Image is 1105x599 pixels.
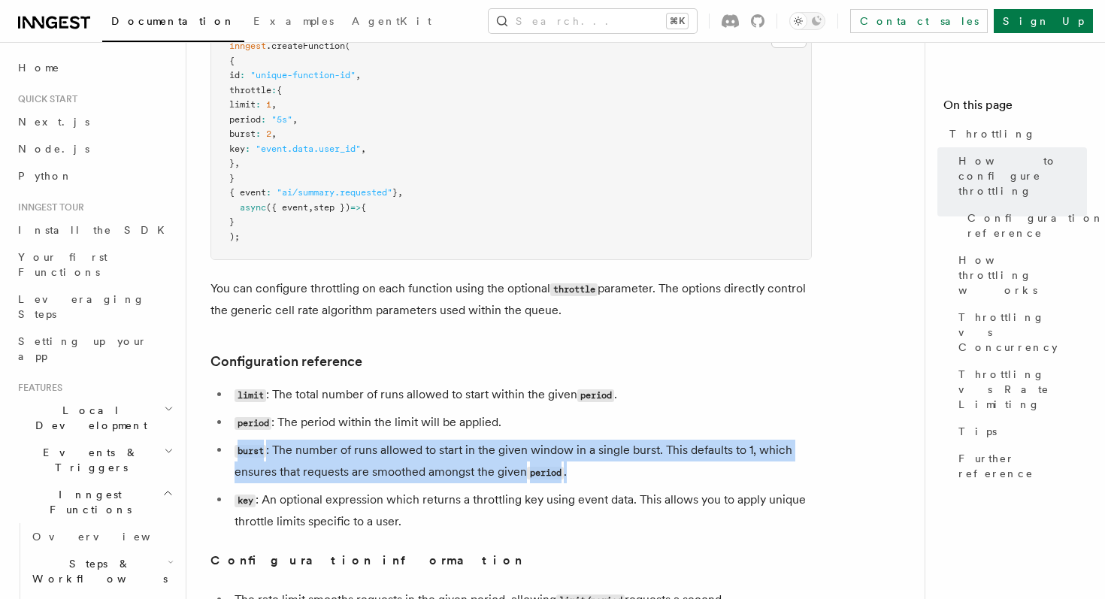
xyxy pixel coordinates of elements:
[235,445,266,458] code: burst
[210,553,523,567] strong: Configuration information
[967,210,1104,241] span: Configuration reference
[235,417,271,430] code: period
[18,60,60,75] span: Home
[229,129,256,139] span: burst
[256,99,261,110] span: :
[943,120,1087,147] a: Throttling
[12,54,177,81] a: Home
[26,523,177,550] a: Overview
[229,114,261,125] span: period
[102,5,244,42] a: Documentation
[244,5,343,41] a: Examples
[958,424,997,439] span: Tips
[392,187,398,198] span: }
[256,129,261,139] span: :
[958,310,1087,355] span: Throttling vs Concurrency
[18,143,89,155] span: Node.js
[12,397,177,439] button: Local Development
[12,328,177,370] a: Setting up your app
[266,99,271,110] span: 1
[235,389,266,402] code: limit
[361,144,366,154] span: ,
[229,216,235,227] span: }
[12,93,77,105] span: Quick start
[229,56,235,66] span: {
[266,129,271,139] span: 2
[245,144,250,154] span: :
[352,15,431,27] span: AgentKit
[345,41,350,51] span: (
[952,304,1087,361] a: Throttling vs Concurrency
[343,5,440,41] a: AgentKit
[229,70,240,80] span: id
[229,158,235,168] span: }
[266,41,345,51] span: .createFunction
[313,202,350,213] span: step })
[952,418,1087,445] a: Tips
[250,70,356,80] span: "unique-function-id"
[12,382,62,394] span: Features
[229,41,266,51] span: inngest
[229,173,235,183] span: }
[111,15,235,27] span: Documentation
[266,202,308,213] span: ({ event
[12,108,177,135] a: Next.js
[398,187,403,198] span: ,
[18,293,145,320] span: Leveraging Steps
[952,147,1087,204] a: How to configure throttling
[229,231,240,242] span: );
[32,531,187,543] span: Overview
[261,114,266,125] span: :
[952,247,1087,304] a: How throttling works
[850,9,988,33] a: Contact sales
[958,253,1087,298] span: How throttling works
[277,85,282,95] span: {
[271,129,277,139] span: ,
[994,9,1093,33] a: Sign Up
[12,445,164,475] span: Events & Triggers
[356,70,361,80] span: ,
[949,126,1036,141] span: Throttling
[26,550,177,592] button: Steps & Workflows
[577,389,614,402] code: period
[18,170,73,182] span: Python
[667,14,688,29] kbd: ⌘K
[271,114,292,125] span: "5s"
[230,412,812,434] li: : The period within the limit will be applied.
[253,15,334,27] span: Examples
[230,489,812,532] li: : An optional expression which returns a throttling key using event data. This allows you to appl...
[18,224,174,236] span: Install the SDK
[12,286,177,328] a: Leveraging Steps
[958,153,1087,198] span: How to configure throttling
[308,202,313,213] span: ,
[210,278,812,321] p: You can configure throttling on each function using the optional parameter. The options directly ...
[12,244,177,286] a: Your first Functions
[12,439,177,481] button: Events & Triggers
[12,216,177,244] a: Install the SDK
[240,202,266,213] span: async
[235,158,240,168] span: ,
[958,451,1087,481] span: Further reference
[210,351,362,372] a: Configuration reference
[12,162,177,189] a: Python
[361,202,366,213] span: {
[18,116,89,128] span: Next.js
[256,144,361,154] span: "event.data.user_id"
[350,202,361,213] span: =>
[26,556,168,586] span: Steps & Workflows
[271,99,277,110] span: ,
[266,187,271,198] span: :
[18,335,147,362] span: Setting up your app
[235,495,256,507] code: key
[271,85,277,95] span: :
[277,187,392,198] span: "ai/summary.requested"
[789,12,825,30] button: Toggle dark mode
[230,384,812,406] li: : The total number of runs allowed to start within the given .
[18,251,107,278] span: Your first Functions
[489,9,697,33] button: Search...⌘K
[12,481,177,523] button: Inngest Functions
[527,467,564,480] code: period
[230,440,812,483] li: : The number of runs allowed to start in the given window in a single burst. This defaults to 1, ...
[229,187,266,198] span: { event
[952,445,1087,487] a: Further reference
